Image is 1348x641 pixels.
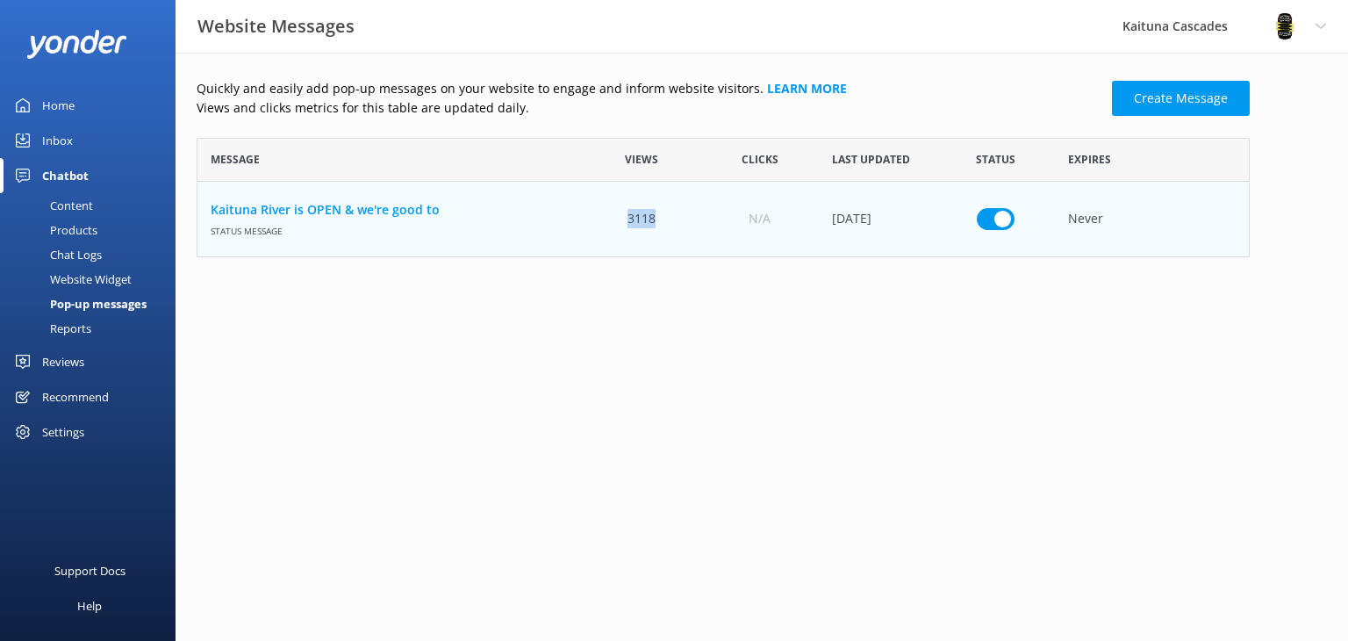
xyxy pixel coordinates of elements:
a: Create Message [1112,81,1250,116]
span: N/A [749,209,771,228]
a: Learn more [767,80,847,97]
span: Last updated [832,151,910,168]
div: 02 Sep 2025 [819,182,936,256]
div: Recommend [42,379,109,414]
p: Quickly and easily add pop-up messages on your website to engage and inform website visitors. [197,79,1101,98]
div: Reports [11,316,91,341]
div: Inbox [42,123,73,158]
span: Status message [211,220,570,238]
div: 3118 [583,182,700,256]
a: Content [11,193,176,218]
div: Content [11,193,93,218]
a: Products [11,218,176,242]
div: Chatbot [42,158,89,193]
div: Pop-up messages [11,292,147,316]
div: Website Widget [11,267,132,292]
span: Status [976,151,1015,168]
a: Kaituna River is OPEN & we're good to [211,200,570,220]
span: Views [625,151,658,168]
h3: Website Messages [197,12,355,40]
div: Support Docs [54,553,125,588]
span: Message [211,151,260,168]
img: yonder-white-logo.png [26,30,127,59]
div: Never [1055,182,1249,256]
div: Products [11,218,97,242]
a: Pop-up messages [11,292,176,316]
div: Help [77,588,102,623]
div: Home [42,88,75,123]
a: Website Widget [11,267,176,292]
div: Settings [42,414,84,450]
a: Reports [11,316,176,341]
p: Views and clicks metrics for this table are updated daily. [197,98,1101,118]
img: 802-1755650174.png [1272,13,1298,40]
span: Expires [1068,151,1111,168]
a: Chat Logs [11,242,176,267]
div: Reviews [42,344,84,379]
div: grid [197,182,1250,256]
span: Clicks [742,151,778,168]
div: row [197,182,1250,256]
div: Chat Logs [11,242,102,267]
